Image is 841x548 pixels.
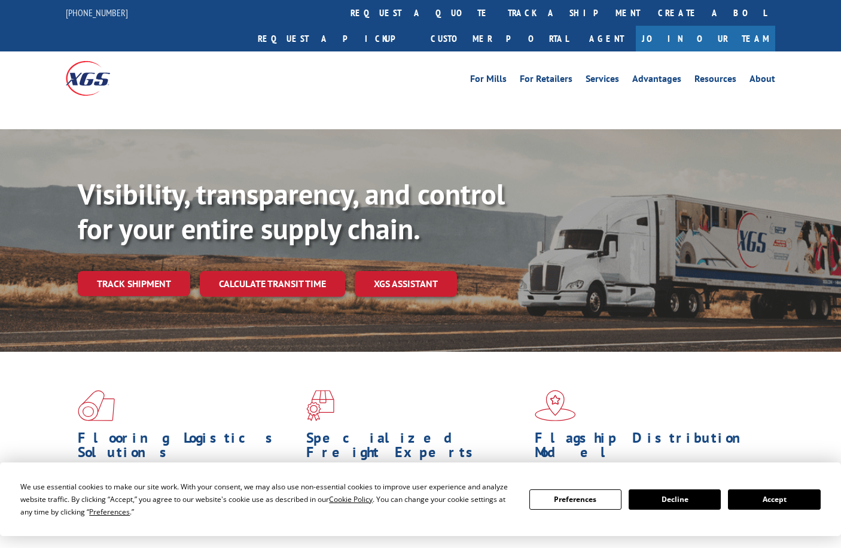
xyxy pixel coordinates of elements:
button: Decline [629,489,721,510]
h1: Flooring Logistics Solutions [78,431,297,465]
a: About [749,74,775,87]
img: xgs-icon-total-supply-chain-intelligence-red [78,390,115,421]
b: Visibility, transparency, and control for your entire supply chain. [78,175,505,247]
a: Track shipment [78,271,190,296]
button: Accept [728,489,820,510]
h1: Flagship Distribution Model [535,431,754,465]
img: xgs-icon-focused-on-flooring-red [306,390,334,421]
a: Agent [577,26,636,51]
a: Advantages [632,74,681,87]
a: Join Our Team [636,26,775,51]
img: xgs-icon-flagship-distribution-model-red [535,390,576,421]
span: Preferences [89,507,130,517]
span: Cookie Policy [329,494,373,504]
a: Resources [694,74,736,87]
h1: Specialized Freight Experts [306,431,526,465]
a: Services [586,74,619,87]
a: Calculate transit time [200,271,345,297]
a: For Mills [470,74,507,87]
a: Customer Portal [422,26,577,51]
button: Preferences [529,489,621,510]
a: Request a pickup [249,26,422,51]
div: We use essential cookies to make our site work. With your consent, we may also use non-essential ... [20,480,514,518]
a: [PHONE_NUMBER] [66,7,128,19]
a: XGS ASSISTANT [355,271,457,297]
a: For Retailers [520,74,572,87]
